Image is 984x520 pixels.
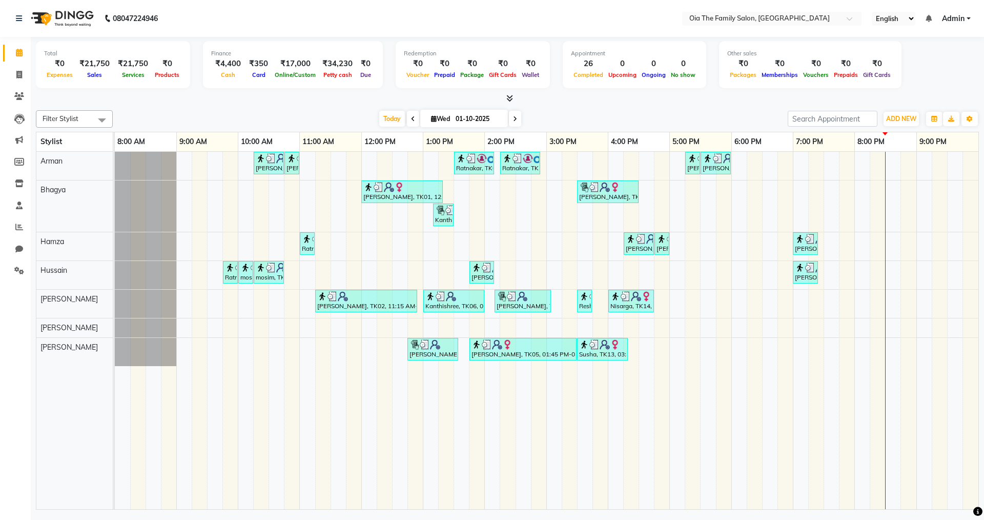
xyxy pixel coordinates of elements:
div: Finance [211,49,375,58]
span: Sales [85,71,105,78]
span: Card [250,71,268,78]
span: Prepaids [831,71,860,78]
div: [PERSON_NAME], TK15, 04:15 PM-04:45 PM, Hair Styling-Hair Cut (Men) [625,234,653,253]
span: Today [379,111,405,127]
div: ₹0 [44,58,75,70]
div: [PERSON_NAME], TK02, 12:45 PM-01:35 PM, Hair Styling-Layer Cut (Women) (₹750) [408,339,457,359]
div: ₹0 [152,58,182,70]
span: Gift Cards [860,71,893,78]
div: Nisarga, TK14, 04:00 PM-04:45 PM, Sensory Favourites-Detan 100 with Glowholic (Women) [609,291,653,311]
div: Susha, TK13, 03:30 PM-04:20 PM, Hair Styling-Layer Cut (Women) [578,339,627,359]
span: Memberships [759,71,801,78]
div: Total [44,49,182,58]
div: [PERSON_NAME], TK05, 03:30 PM-04:30 PM, Pedicure-Crystal Pedicure (Women) (₹1200) [578,182,638,202]
div: Ratnakar, TK03, 01:30 PM-02:10 PM, Hair Styling-Classic Cut Basic Cuts (U-Cut / U-Straight) (Women) [455,153,493,173]
span: ADD NEW [886,115,916,123]
div: ₹0 [458,58,486,70]
span: Vouchers [801,71,831,78]
div: Ratnakar, TK08, 09:45 AM-10:00 AM, Hair Styling-[PERSON_NAME] Trim (Men) [224,263,237,282]
span: Due [358,71,374,78]
div: Other sales [727,49,893,58]
span: Ongoing [639,71,668,78]
div: Ratnakar, TK11, 11:00 AM-11:15 AM, Hair Styling-[PERSON_NAME] Trim (Men) [301,234,314,253]
span: Gift Cards [486,71,519,78]
a: 8:00 PM [855,134,887,149]
div: ₹4,400 [211,58,245,70]
div: ₹0 [759,58,801,70]
a: 5:00 PM [670,134,702,149]
button: ADD NEW [884,112,919,126]
a: 3:00 PM [547,134,579,149]
span: No show [668,71,698,78]
div: mosim, TK09, 10:00 AM-10:15 AM, Hair Styling-[PERSON_NAME] Trim (Men) [239,263,252,282]
div: [PERSON_NAME], TK04, 02:10 PM-03:05 PM, Sensory Favourites-Detan 100 with Glowholic (Women) (₹100... [496,291,550,311]
div: [PERSON_NAME], TK02, 11:15 AM-12:55 PM, Indulgent Facials-Skin Brightening (Women),Threading-Eyeb... [316,291,416,311]
span: Wed [428,115,453,123]
a: 2:00 PM [485,134,517,149]
div: [PERSON_NAME], TK16, 05:30 PM-06:00 PM, Hair Styling-Hair Cut (Men) [702,153,730,173]
span: Wallet [519,71,542,78]
a: 8:00 AM [115,134,148,149]
div: 26 [571,58,606,70]
div: ₹21,750 [75,58,114,70]
span: Expenses [44,71,75,78]
div: 0 [639,58,668,70]
div: ₹0 [727,58,759,70]
div: Kanthishree, TK06, 01:10 PM-01:30 PM, Waxing-Underarms (Rica) (Women) (₹200),Threading-Eyebrow (W... [434,205,453,225]
span: Cash [218,71,238,78]
div: [PERSON_NAME], TK17, 07:00 PM-07:25 PM, Hair Styling-Kids Cut (Below 10 years) (Men) [794,234,817,253]
span: Stylist [40,137,62,146]
div: Reshma, TK07, 03:30 PM-03:40 PM, Threading-Eyebrow (Women) [578,291,591,311]
a: 1:00 PM [423,134,456,149]
div: Appointment [571,49,698,58]
div: ₹34,230 [318,58,357,70]
div: [PERSON_NAME], TK17, 07:00 PM-07:25 PM, Hair Styling-Kids Cut (Below 10 years) (Men) [794,263,817,282]
a: 11:00 AM [300,134,337,149]
div: ₹0 [860,58,893,70]
div: [PERSON_NAME], TK16, 05:15 PM-05:30 PM, Hair Styling-[PERSON_NAME] Trim (Men) [686,153,699,173]
span: [PERSON_NAME] [40,323,98,332]
div: [PERSON_NAME], TK10, 10:15 AM-10:45 AM, Hair Styling-Hair Cut (Men) [255,153,283,173]
span: Prepaid [432,71,458,78]
span: Hussain [40,266,67,275]
div: Ratnakar, TK12, 02:15 PM-02:55 PM, Hair Styling-Classic Cut Basic Cuts (U-Cut / U-Straight) (Women) [501,153,539,173]
div: ₹0 [831,58,860,70]
div: ₹21,750 [114,58,152,70]
span: [PERSON_NAME] [40,343,98,352]
span: Arman [40,156,63,166]
a: 12:00 PM [362,134,398,149]
div: mosim, TK09, 10:15 AM-10:45 AM, Hair Styling-Hair Cut (Men) [255,263,283,282]
div: ₹350 [245,58,272,70]
span: Bhagya [40,185,66,194]
div: ₹0 [404,58,432,70]
span: Filter Stylist [43,114,78,123]
input: 2025-10-01 [453,111,504,127]
div: [PERSON_NAME], TK15, 04:45 PM-05:00 PM, Hair Styling-[PERSON_NAME] Trim (Men) [655,234,668,253]
a: 9:00 AM [177,134,210,149]
div: [PERSON_NAME], TK05, 01:45 PM-03:30 PM, Texture Matters-Nanoplastia Treatment (Women) [470,339,576,359]
div: 0 [606,58,639,70]
b: 08047224946 [113,4,158,33]
span: Package [458,71,486,78]
input: Search Appointment [788,111,877,127]
span: Services [119,71,147,78]
span: Packages [727,71,759,78]
div: 0 [668,58,698,70]
a: 7:00 PM [793,134,826,149]
a: 10:00 AM [238,134,275,149]
div: [PERSON_NAME], TK04, 01:45 PM-02:10 PM, Hair Styling-Hair Wash & Deep Conditioning (Women) [470,263,493,282]
span: Online/Custom [272,71,318,78]
span: Products [152,71,182,78]
span: Completed [571,71,606,78]
div: ₹0 [519,58,542,70]
span: Hamza [40,237,64,246]
span: Voucher [404,71,432,78]
div: ₹0 [432,58,458,70]
div: Redemption [404,49,542,58]
div: Kanthishree, TK06, 01:00 PM-02:00 PM, Threading-Eyebrow (Women),Sensory Favourites-Insta Glow (Wo... [424,291,483,311]
div: ₹17,000 [272,58,318,70]
span: Petty cash [321,71,355,78]
span: Admin [942,13,965,24]
div: [PERSON_NAME], TK01, 12:00 PM-01:20 PM, Pedicure-Regular Pedicure (Women),Detan/Bleach-Face & Nec... [362,182,442,202]
div: ₹0 [801,58,831,70]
